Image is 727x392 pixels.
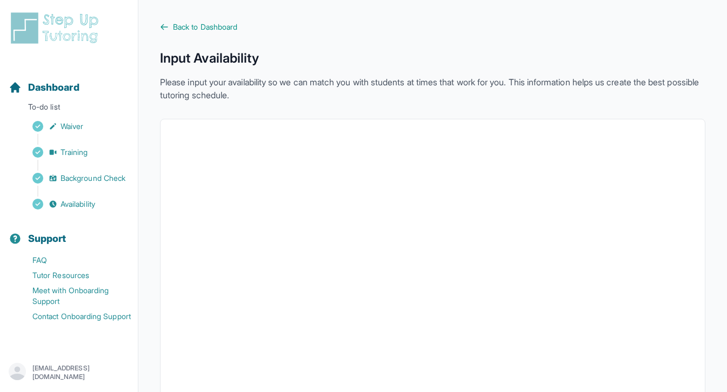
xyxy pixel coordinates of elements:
a: FAQ [9,253,138,268]
a: Contact Onboarding Support [9,309,138,324]
a: Back to Dashboard [160,22,705,32]
a: Dashboard [9,80,79,95]
span: Back to Dashboard [173,22,237,32]
a: Waiver [9,119,138,134]
a: Meet with Onboarding Support [9,283,138,309]
span: Waiver [61,121,83,132]
a: Tutor Resources [9,268,138,283]
a: Availability [9,197,138,212]
span: Availability [61,199,95,209]
p: [EMAIL_ADDRESS][DOMAIN_NAME] [32,364,129,381]
h1: Input Availability [160,50,705,67]
button: [EMAIL_ADDRESS][DOMAIN_NAME] [9,363,129,382]
button: Support [4,214,134,251]
a: Training [9,145,138,160]
img: logo [9,11,105,45]
span: Training [61,147,88,158]
span: Background Check [61,173,125,184]
p: To-do list [4,102,134,117]
p: Please input your availability so we can match you with students at times that work for you. This... [160,76,705,102]
a: Background Check [9,171,138,186]
button: Dashboard [4,63,134,99]
span: Dashboard [28,80,79,95]
span: Support [28,231,66,246]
